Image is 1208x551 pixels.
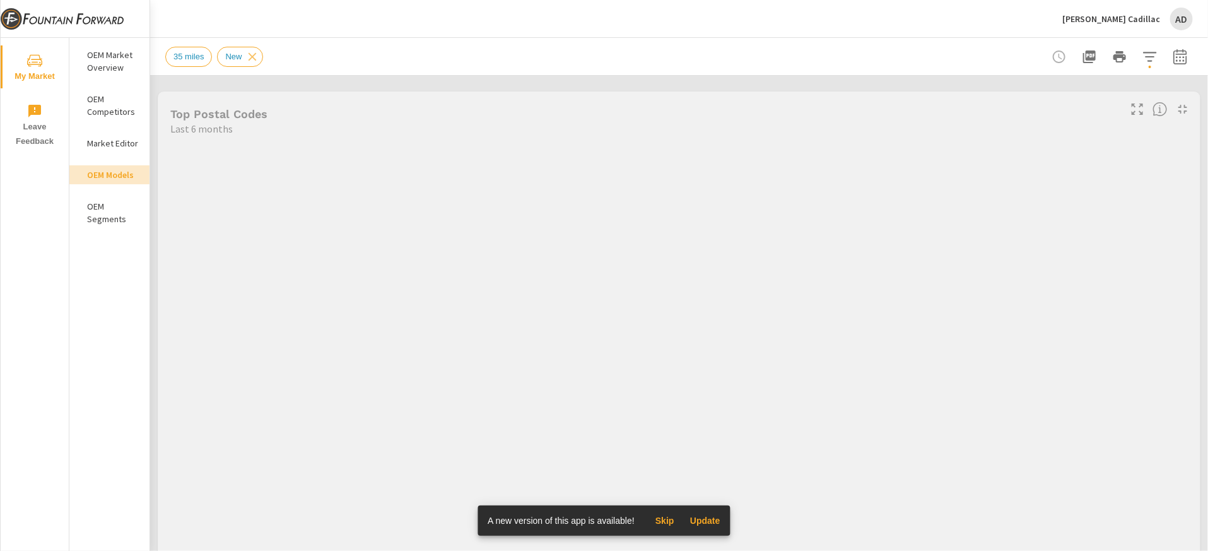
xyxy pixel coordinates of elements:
span: Skip [650,515,680,526]
span: A new version of this app is available! [488,516,635,526]
div: OEM Market Overview [69,45,150,77]
p: OEM Market Overview [87,49,139,74]
div: OEM Competitors [69,90,150,121]
h5: Top Postal Codes [170,107,267,121]
div: OEM Segments [69,197,150,228]
span: New [218,52,249,61]
p: OEM Competitors [87,93,139,118]
button: Minimize Widget [1173,99,1193,119]
button: Skip [645,511,685,531]
button: Select Date Range [1168,44,1193,69]
p: OEM Segments [87,200,139,225]
p: Market Editor [87,137,139,150]
div: AD [1170,8,1193,30]
span: My Market [4,53,65,84]
span: Find the biggest opportunities in your market for your inventory. Understand by postal code where... [1152,102,1168,117]
p: OEM Models [87,169,139,181]
span: Leave Feedback [4,104,65,149]
button: Apply Filters [1137,44,1163,69]
div: nav menu [1,38,69,154]
div: Market Editor [69,134,150,153]
button: "Export Report to PDF" [1077,44,1102,69]
p: Last 6 months [170,121,233,136]
span: Update [690,515,720,526]
button: Print Report [1107,44,1132,69]
button: Update [685,511,725,531]
span: 35 miles [166,52,211,61]
button: Make Fullscreen [1127,99,1147,119]
div: New [217,47,263,67]
div: OEM Models [69,165,150,184]
p: [PERSON_NAME] Cadillac [1062,13,1160,25]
